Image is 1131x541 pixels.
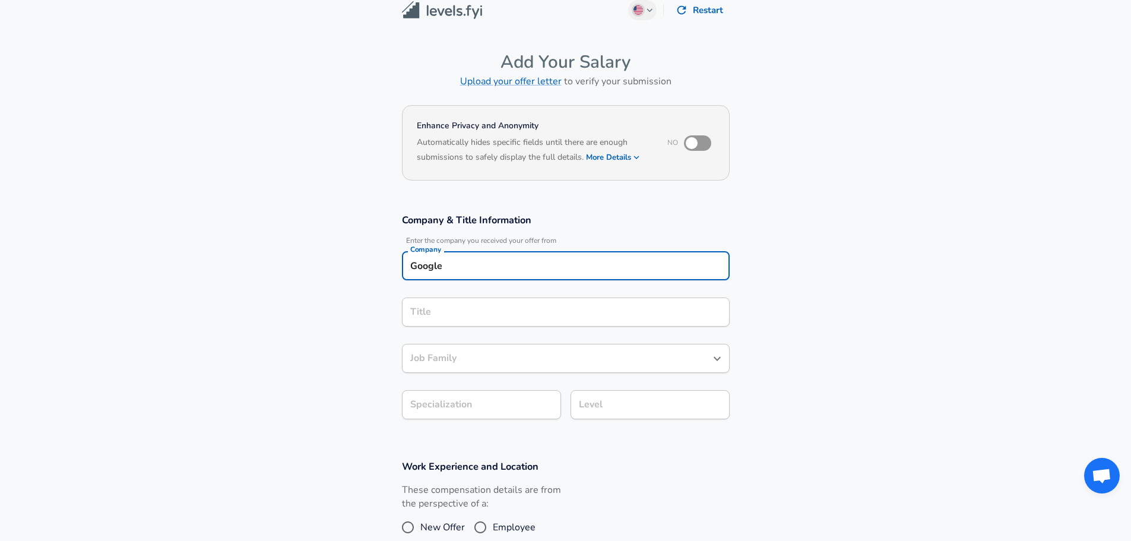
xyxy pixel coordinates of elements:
[493,520,536,534] span: Employee
[402,390,561,419] input: Specialization
[420,520,465,534] span: New Offer
[402,73,730,90] h6: to verify your submission
[407,257,724,275] input: Google
[407,303,724,321] input: Software Engineer
[586,149,641,166] button: More Details
[460,75,562,88] a: Upload your offer letter
[402,51,730,73] h4: Add Your Salary
[402,483,561,511] label: These compensation details are from the perspective of a:
[667,138,678,147] span: No
[1084,458,1120,493] div: Open chat
[402,1,482,20] img: Levels.fyi
[633,5,643,15] img: English (US)
[402,213,730,227] h3: Company & Title Information
[410,246,441,253] label: Company
[576,396,724,414] input: L3
[402,236,730,245] span: Enter the company you received your offer from
[417,136,651,166] h6: Automatically hides specific fields until there are enough submissions to safely display the full...
[417,120,651,132] h4: Enhance Privacy and Anonymity
[407,349,707,368] input: Software Engineer
[402,460,730,473] h3: Work Experience and Location
[709,350,726,367] button: Open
